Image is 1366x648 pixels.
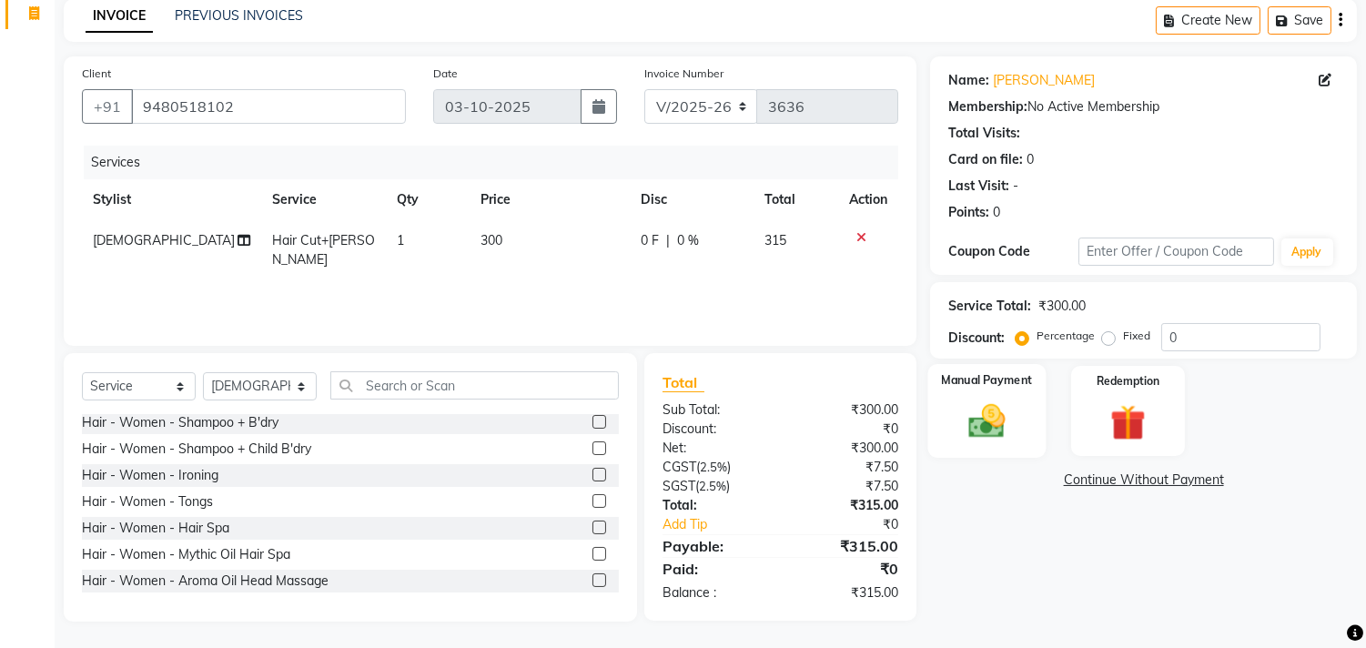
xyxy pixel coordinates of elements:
a: [PERSON_NAME] [993,71,1095,90]
div: Last Visit: [948,177,1009,196]
button: Save [1268,6,1331,35]
div: Hair - Women - Ironing [82,466,218,485]
div: 0 [993,203,1000,222]
label: Percentage [1037,328,1095,344]
th: Price [470,179,631,220]
div: ₹300.00 [781,439,913,458]
div: ₹315.00 [781,496,913,515]
div: Coupon Code [948,242,1078,261]
div: Name: [948,71,989,90]
div: ₹300.00 [781,400,913,420]
span: 2.5% [700,460,727,474]
button: +91 [82,89,133,124]
div: Service Total: [948,297,1031,316]
span: 315 [764,232,786,248]
input: Search by Name/Mobile/Email/Code [131,89,406,124]
div: ( ) [649,477,781,496]
div: Discount: [649,420,781,439]
span: | [666,231,670,250]
span: SGST [663,478,695,494]
th: Stylist [82,179,261,220]
div: Card on file: [948,150,1023,169]
span: 0 F [641,231,659,250]
th: Total [754,179,838,220]
div: ₹0 [781,558,913,580]
div: Sub Total: [649,400,781,420]
div: Balance : [649,583,781,602]
div: ₹315.00 [781,583,913,602]
label: Invoice Number [644,66,723,82]
div: ₹0 [803,515,913,534]
div: No Active Membership [948,97,1339,116]
div: ₹315.00 [781,535,913,557]
div: Hair - Women - Shampoo + Child B'dry [82,440,311,459]
th: Disc [630,179,754,220]
input: Search or Scan [330,371,619,400]
th: Action [838,179,898,220]
label: Date [433,66,458,82]
div: ₹300.00 [1038,297,1086,316]
th: Qty [386,179,469,220]
div: ₹7.50 [781,458,913,477]
span: CGST [663,459,696,475]
a: Continue Without Payment [934,471,1353,490]
input: Enter Offer / Coupon Code [1078,238,1273,266]
div: Discount: [948,329,1005,348]
span: 300 [481,232,502,248]
th: Service [261,179,386,220]
div: Paid: [649,558,781,580]
div: Membership: [948,97,1027,116]
div: ₹0 [781,420,913,439]
div: - [1013,177,1018,196]
img: _cash.svg [957,400,1017,443]
div: Payable: [649,535,781,557]
div: Total: [649,496,781,515]
span: 2.5% [699,479,726,493]
div: Hair - Women - Mythic Oil Hair Spa [82,545,290,564]
span: [DEMOGRAPHIC_DATA] [93,232,235,248]
div: Services [84,146,912,179]
label: Redemption [1097,373,1159,390]
label: Fixed [1123,328,1150,344]
span: Hair Cut+[PERSON_NAME] [272,232,375,268]
div: Hair - Women - Tongs [82,492,213,511]
div: ₹7.50 [781,477,913,496]
div: Points: [948,203,989,222]
a: PREVIOUS INVOICES [175,7,303,24]
div: Total Visits: [948,124,1020,143]
div: Hair - Women - Aroma Oil Head Massage [82,572,329,591]
div: 0 [1027,150,1034,169]
div: Hair - Women - Shampoo + B'dry [82,413,278,432]
div: Net: [649,439,781,458]
span: 1 [397,232,404,248]
button: Create New [1156,6,1260,35]
label: Manual Payment [942,371,1033,389]
span: 0 % [677,231,699,250]
label: Client [82,66,111,82]
div: ( ) [649,458,781,477]
button: Apply [1281,238,1333,266]
span: Total [663,373,704,392]
a: Add Tip [649,515,803,534]
div: Hair - Women - Hair Spa [82,519,229,538]
img: _gift.svg [1099,400,1157,445]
